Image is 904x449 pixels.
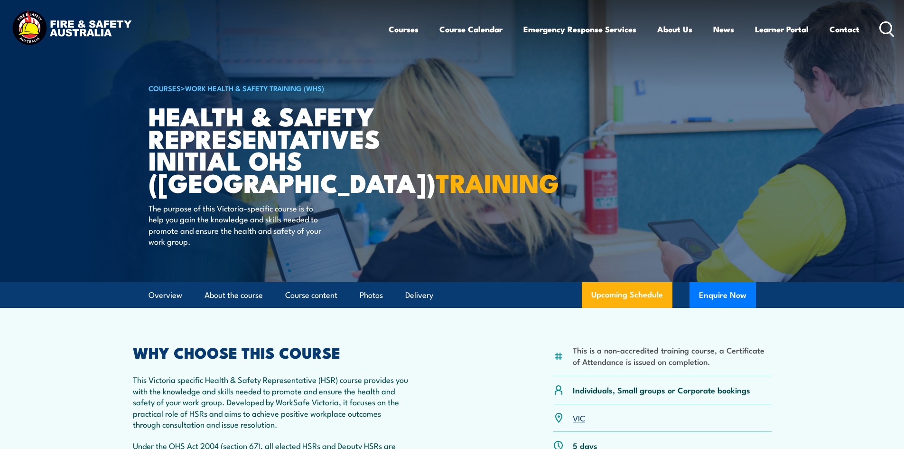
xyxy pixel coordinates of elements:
a: Work Health & Safety Training (WHS) [185,83,324,93]
li: This is a non-accredited training course, a Certificate of Attendance is issued on completion. [573,344,772,367]
strong: TRAINING [436,162,559,201]
p: The purpose of this Victoria-specific course is to help you gain the knowledge and skills needed ... [149,202,322,247]
a: Delivery [405,283,433,308]
a: News [713,17,734,42]
a: About the course [205,283,263,308]
a: Course Calendar [439,17,503,42]
h2: WHY CHOOSE THIS COURSE [133,345,410,359]
a: COURSES [149,83,181,93]
a: Contact [829,17,859,42]
a: Upcoming Schedule [582,282,672,308]
a: Learner Portal [755,17,809,42]
button: Enquire Now [690,282,756,308]
p: Individuals, Small groups or Corporate bookings [573,384,750,395]
h1: Health & Safety Representatives Initial OHS ([GEOGRAPHIC_DATA]) [149,105,383,193]
a: Photos [360,283,383,308]
h6: > [149,82,383,94]
a: Overview [149,283,182,308]
a: Course content [285,283,337,308]
a: Emergency Response Services [523,17,636,42]
a: About Us [657,17,692,42]
a: Courses [389,17,419,42]
p: This Victoria specific Health & Safety Representative (HSR) course provides you with the knowledg... [133,374,410,430]
a: VIC [573,412,585,423]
